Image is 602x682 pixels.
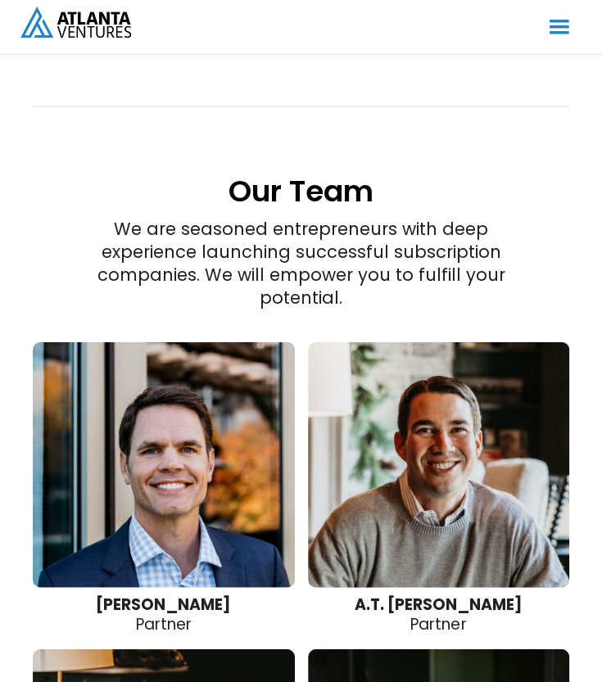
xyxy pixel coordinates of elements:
[308,594,570,634] div: Partner
[33,108,569,208] h1: Our Team
[96,593,231,615] strong: [PERSON_NAME]
[529,3,590,51] div: menu
[355,593,523,615] strong: A.T. [PERSON_NAME]
[33,594,295,634] div: Partner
